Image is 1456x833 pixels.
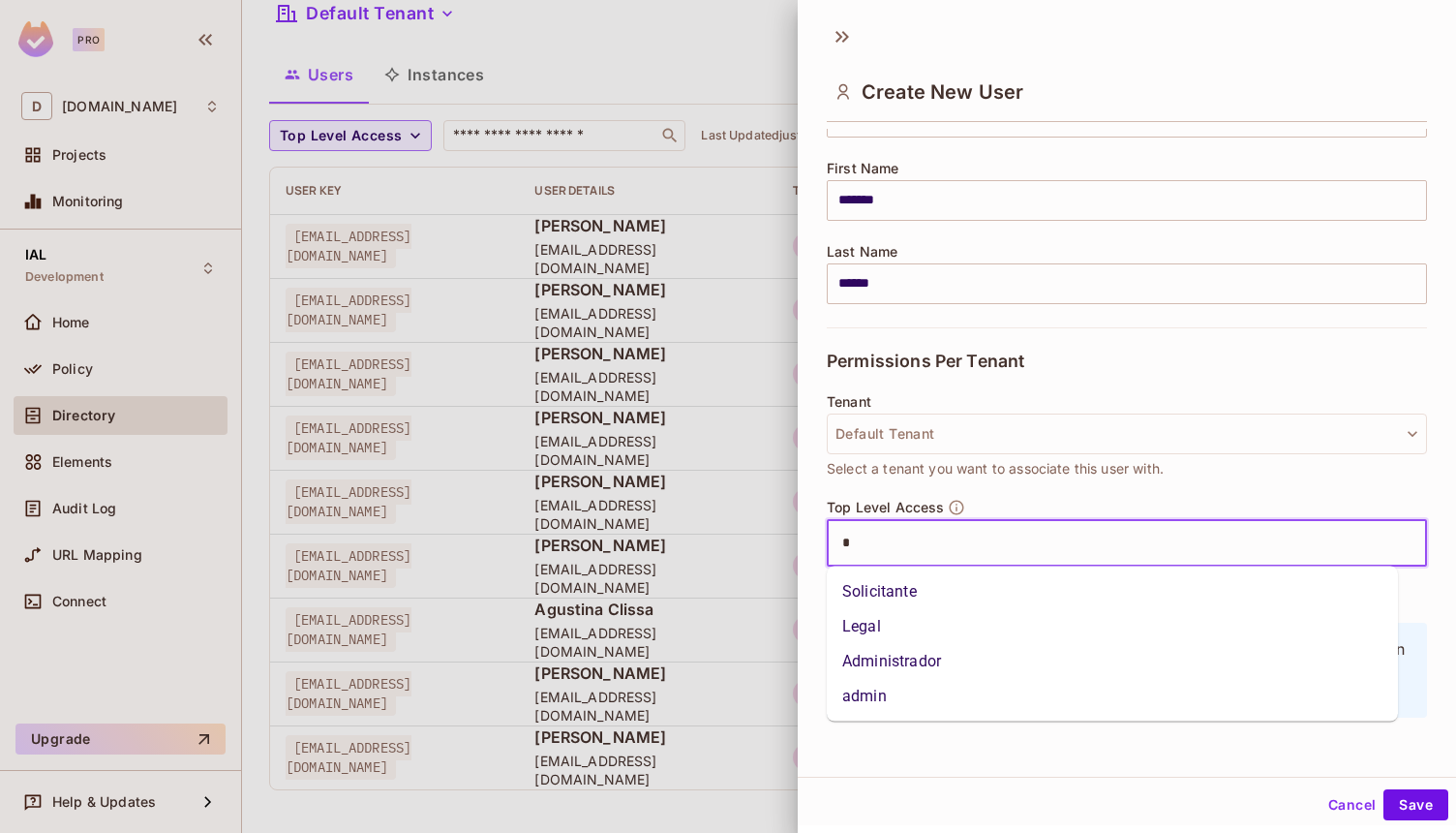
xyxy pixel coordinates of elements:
li: Legal [827,609,1398,644]
button: Cancel [1320,789,1383,820]
span: Permissions Per Tenant [827,352,1024,371]
li: Administrador [827,644,1398,679]
span: Tenant [827,394,871,410]
span: Create New User [862,80,1023,104]
span: First Name [827,161,899,176]
span: Last Name [827,244,897,260]
button: Close [1416,540,1420,544]
button: Save [1383,789,1448,820]
li: Solicitante [827,574,1398,609]
li: admin [827,679,1398,714]
button: Default Tenant [827,414,1427,454]
span: Select a tenant you want to associate this user with. [827,458,1164,479]
span: Top Level Access [827,500,944,515]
